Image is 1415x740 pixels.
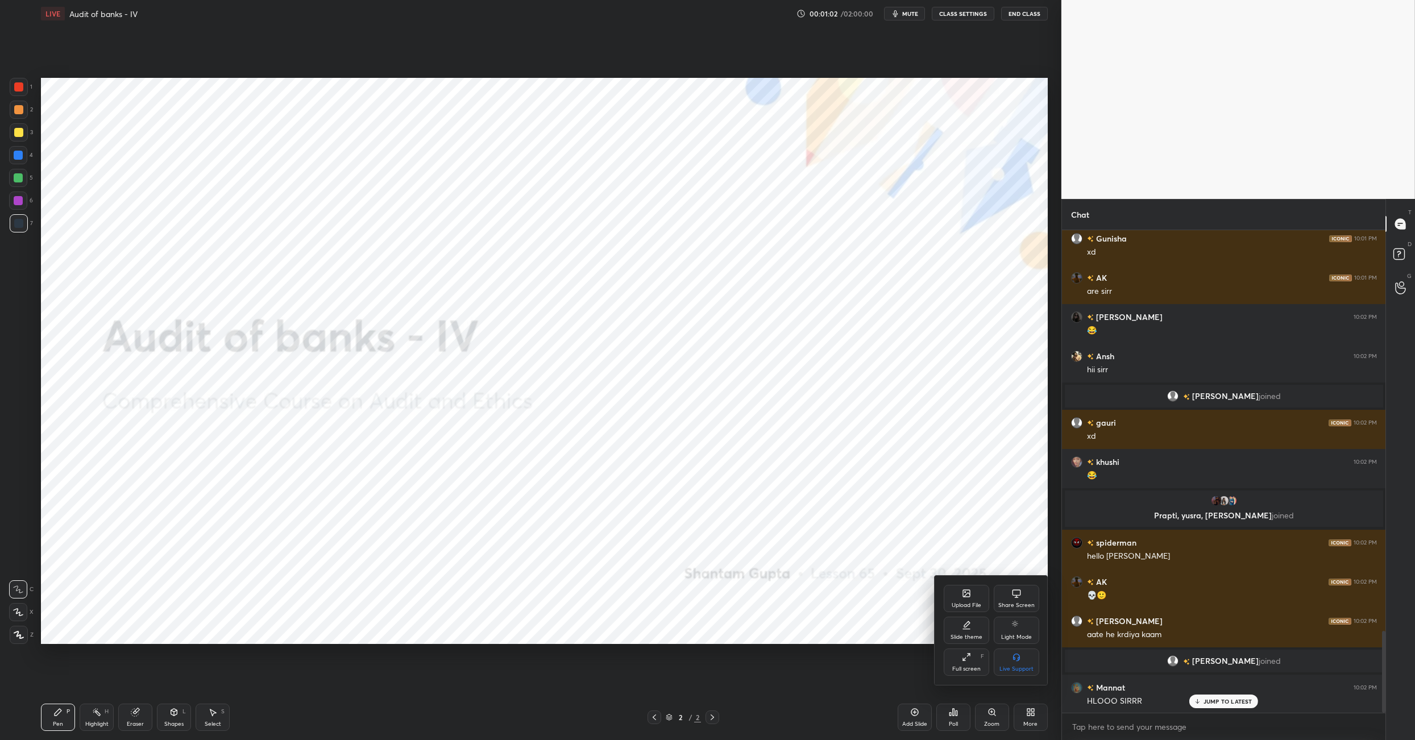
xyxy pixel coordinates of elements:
[952,666,981,672] div: Full screen
[998,602,1035,608] div: Share Screen
[952,602,981,608] div: Upload File
[951,634,982,640] div: Slide theme
[1001,634,1032,640] div: Light Mode
[999,666,1034,672] div: Live Support
[981,654,984,659] div: F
